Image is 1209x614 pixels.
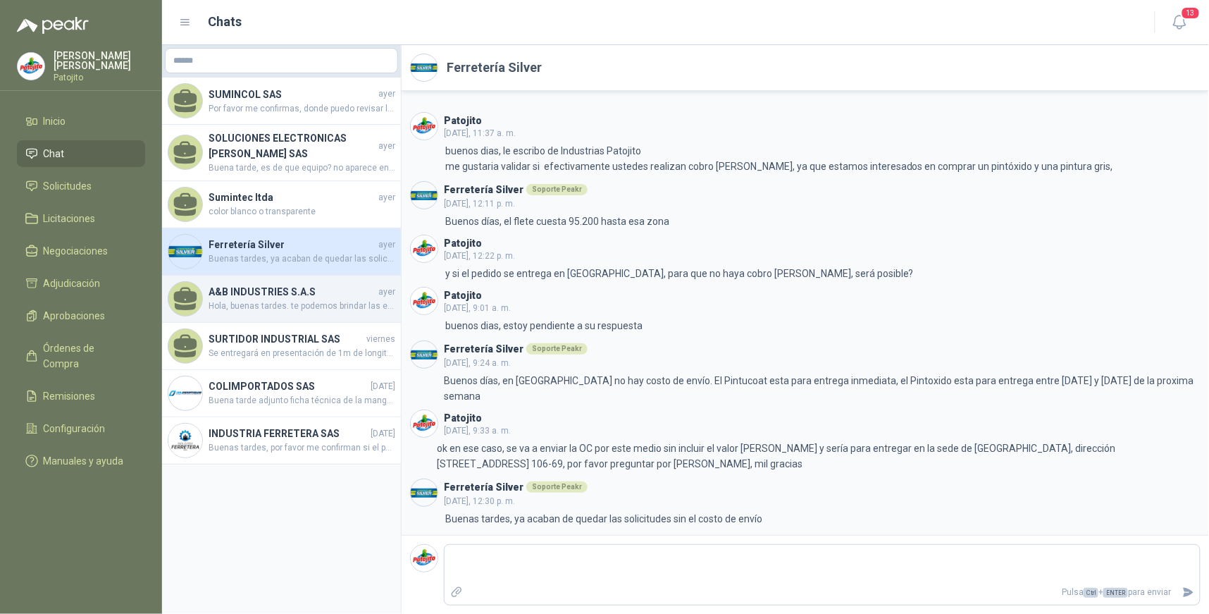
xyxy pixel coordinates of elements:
[526,184,588,195] div: Soporte Peakr
[444,373,1201,404] p: Buenos días, en [GEOGRAPHIC_DATA] no hay costo de envío. El Pintucoat esta para entrega inmediata...
[162,276,401,323] a: A&B INDUSTRIES S.A.SayerHola, buenas tardes. te podemos brindar las empaquetaduras y/o el cambio ...
[17,17,89,34] img: Logo peakr
[44,211,96,226] span: Licitaciones
[445,580,469,605] label: Adjuntar archivos
[411,182,438,209] img: Company Logo
[162,417,401,465] a: Company LogoINDUSTRIA FERRETERA SAS[DATE]Buenas tardes, por favor me confirman si el polietileno ...
[17,108,145,135] a: Inicio
[17,238,145,264] a: Negociaciones
[44,453,124,469] span: Manuales y ayuda
[411,288,438,314] img: Company Logo
[18,53,44,80] img: Company Logo
[444,415,482,422] h3: Patojito
[17,205,145,232] a: Licitaciones
[378,285,395,299] span: ayer
[438,441,1201,472] p: ok en ese caso, se va a enviar la OC por este medio sin incluir el valor [PERSON_NAME] y sería pa...
[17,383,145,410] a: Remisiones
[17,140,145,167] a: Chat
[17,173,145,199] a: Solicitudes
[445,511,762,527] p: Buenas tardes, ya acaban de quedar las solicitudes sin el costo de envío
[209,205,395,219] span: color blanco o transparente
[526,481,588,493] div: Soporte Peakr
[44,421,106,436] span: Configuración
[411,479,438,506] img: Company Logo
[445,143,1113,174] p: buenos dias, le escribo de Industrias Patojito me gustaria validar si efectivamente ustedes reali...
[17,448,145,474] a: Manuales y ayuda
[209,237,376,252] h4: Ferretería Silver
[444,358,511,368] span: [DATE], 9:24 a. m.
[444,303,511,313] span: [DATE], 9:01 a. m.
[162,370,401,417] a: Company LogoCOLIMPORTADOS SAS[DATE]Buena tarde adjunto ficha técnica de la manguera
[1167,10,1192,35] button: 13
[162,181,401,228] a: Sumintec ltdaayercolor blanco o transparente
[444,496,515,506] span: [DATE], 12:30 p. m.
[44,146,65,161] span: Chat
[444,251,515,261] span: [DATE], 12:22 p. m.
[444,484,523,491] h3: Ferretería Silver
[162,228,401,276] a: Company LogoFerretería SilverayerBuenas tardes, ya acaban de quedar las solicitudes sin el costo ...
[411,113,438,140] img: Company Logo
[444,345,523,353] h3: Ferretería Silver
[444,117,482,125] h3: Patojito
[168,424,202,458] img: Company Logo
[444,240,482,247] h3: Patojito
[17,415,145,442] a: Configuración
[209,300,395,313] span: Hola, buenas tardes. te podemos brindar las empaquetaduras y/o el cambio de las empaquetaduras pa...
[411,341,438,368] img: Company Logo
[17,302,145,329] a: Aprobaciones
[209,426,368,441] h4: INDUSTRIA FERRETERA SAS
[44,340,132,372] span: Órdenes de Compra
[445,318,643,333] p: buenos dias, estoy pendiente a su respuesta
[209,161,395,175] span: Buena tarde, es de que equipo? no aparece en la descripcion
[162,78,401,125] a: SUMINCOL SASayerPor favor me confirmas, donde puedo revisar la solicitud a detalle, para validar ...
[1181,6,1201,20] span: 13
[1084,588,1098,598] span: Ctrl
[469,580,1177,605] p: Pulsa + para enviar
[209,87,376,102] h4: SUMINCOL SAS
[209,12,242,32] h1: Chats
[162,323,401,370] a: SURTIDOR INDUSTRIAL SASviernesSe entregará en presentación de 1m de longitud
[209,130,376,161] h4: SOLUCIONES ELECTRONICAS [PERSON_NAME] SAS
[411,54,438,81] img: Company Logo
[378,140,395,153] span: ayer
[44,308,106,324] span: Aprobaciones
[444,186,523,194] h3: Ferretería Silver
[371,427,395,441] span: [DATE]
[378,238,395,252] span: ayer
[366,333,395,346] span: viernes
[162,125,401,181] a: SOLUCIONES ELECTRONICAS [PERSON_NAME] SASayerBuena tarde, es de que equipo? no aparece en la desc...
[54,73,145,82] p: Patojito
[526,343,588,355] div: Soporte Peakr
[44,388,96,404] span: Remisiones
[411,235,438,262] img: Company Logo
[44,178,92,194] span: Solicitudes
[209,394,395,407] span: Buena tarde adjunto ficha técnica de la manguera
[209,347,395,360] span: Se entregará en presentación de 1m de longitud
[54,51,145,70] p: [PERSON_NAME] [PERSON_NAME]
[444,199,515,209] span: [DATE], 12:11 p. m.
[1177,580,1200,605] button: Enviar
[17,335,145,377] a: Órdenes de Compra
[209,441,395,455] span: Buenas tardes, por favor me confirman si el polietileno peletizado que requieren es para Inyecció...
[371,380,395,393] span: [DATE]
[444,292,482,300] h3: Patojito
[168,235,202,269] img: Company Logo
[209,190,376,205] h4: Sumintec ltda
[209,284,376,300] h4: A&B INDUSTRIES S.A.S
[1103,588,1128,598] span: ENTER
[378,87,395,101] span: ayer
[17,270,145,297] a: Adjudicación
[209,379,368,394] h4: COLIMPORTADOS SAS
[445,214,669,229] p: Buenos días, el flete cuesta 95.200 hasta esa zona
[447,58,542,78] h2: Ferretería Silver
[44,113,66,129] span: Inicio
[209,252,395,266] span: Buenas tardes, ya acaban de quedar las solicitudes sin el costo de envío
[44,243,108,259] span: Negociaciones
[209,102,395,116] span: Por favor me confirmas, donde puedo revisar la solicitud a detalle, para validar los equipos
[44,276,101,291] span: Adjudicación
[209,331,364,347] h4: SURTIDOR INDUSTRIAL SAS
[411,545,438,572] img: Company Logo
[444,128,516,138] span: [DATE], 11:37 a. m.
[411,410,438,437] img: Company Logo
[445,266,914,281] p: y si el pedido se entrega en [GEOGRAPHIC_DATA], para que no haya cobro [PERSON_NAME], será posible?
